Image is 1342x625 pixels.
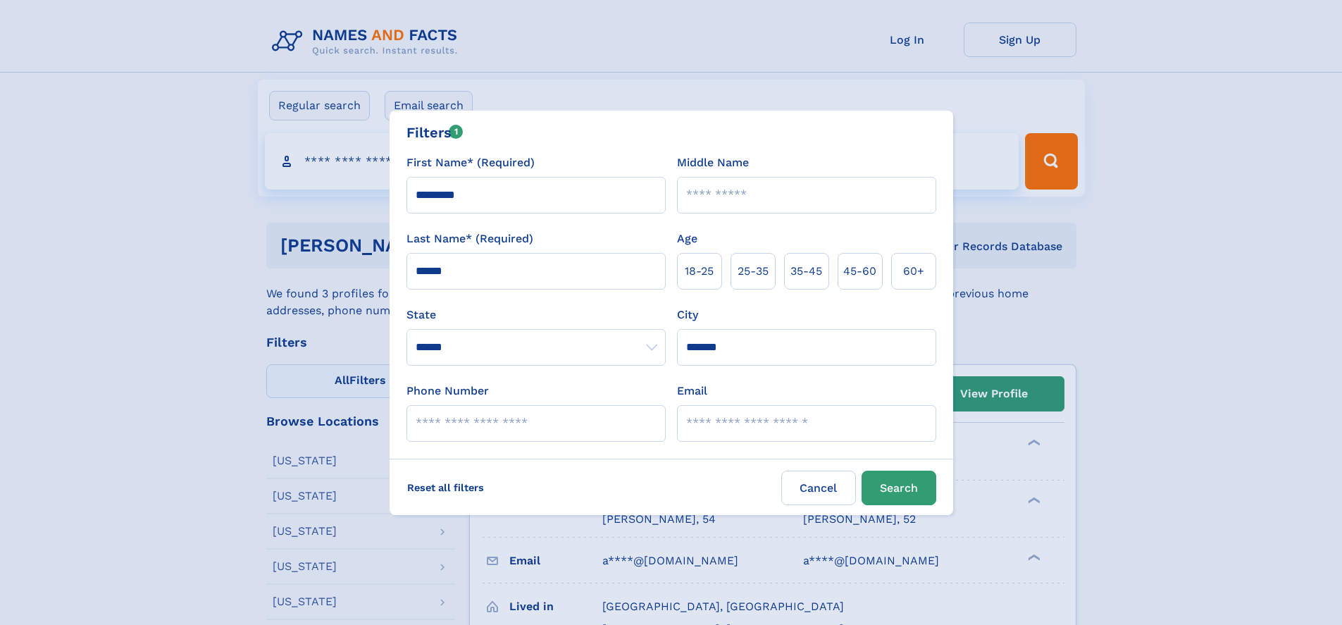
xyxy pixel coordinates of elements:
[685,263,714,280] span: 18‑25
[406,230,533,247] label: Last Name* (Required)
[406,122,464,143] div: Filters
[406,154,535,171] label: First Name* (Required)
[398,471,493,505] label: Reset all filters
[843,263,876,280] span: 45‑60
[677,383,707,400] label: Email
[406,383,489,400] label: Phone Number
[677,307,698,323] label: City
[903,263,924,280] span: 60+
[738,263,769,280] span: 25‑35
[677,154,749,171] label: Middle Name
[790,263,822,280] span: 35‑45
[677,230,697,247] label: Age
[781,471,856,505] label: Cancel
[862,471,936,505] button: Search
[406,307,666,323] label: State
